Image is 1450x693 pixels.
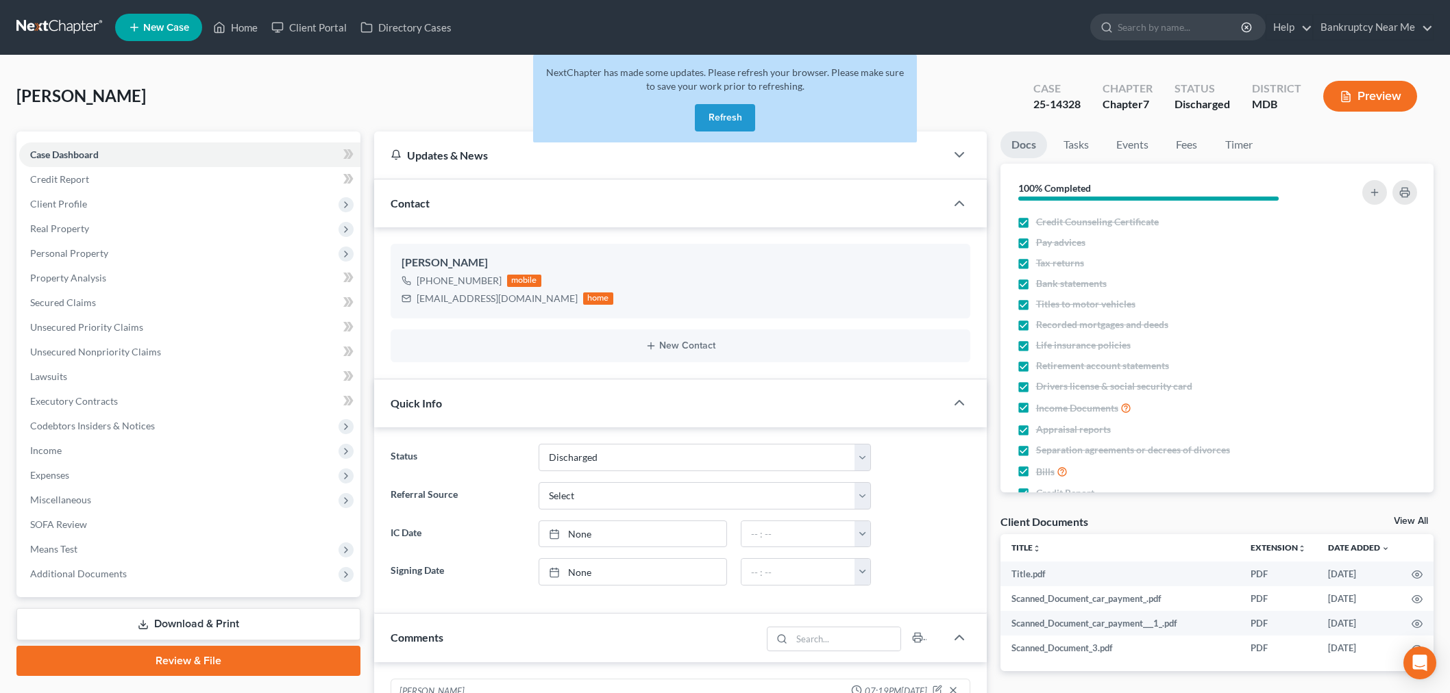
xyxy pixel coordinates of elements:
span: Executory Contracts [30,395,118,407]
button: Preview [1323,81,1417,112]
a: Property Analysis [19,266,360,290]
a: Events [1105,131,1159,158]
span: New Case [143,23,189,33]
a: SOFA Review [19,512,360,537]
td: [DATE] [1317,611,1401,635]
div: MDB [1252,97,1301,112]
a: Tasks [1053,131,1100,158]
a: Download & Print [16,608,360,640]
button: New Contact [402,340,959,351]
i: unfold_more [1298,544,1306,553]
label: Referral Source [384,482,532,509]
span: Tax returns [1036,256,1084,270]
a: Date Added expand_more [1328,542,1390,553]
td: Scanned_Document_car_payment_.pdf [1000,586,1240,611]
a: Case Dashboard [19,142,360,167]
span: Miscellaneous [30,494,91,505]
a: Extensionunfold_more [1251,542,1306,553]
div: mobile [507,275,541,287]
a: Bankruptcy Near Me [1314,15,1433,40]
a: Secured Claims [19,290,360,315]
div: Status [1175,81,1230,97]
span: Comments [391,631,443,644]
td: PDF [1240,562,1317,586]
input: -- : -- [741,559,855,585]
div: Chapter [1103,81,1153,97]
label: Status [384,444,532,471]
a: Client Portal [265,15,354,40]
a: Titleunfold_more [1011,542,1041,553]
td: PDF [1240,635,1317,660]
span: NextChapter has made some updates. Please refresh your browser. Please make sure to save your wor... [546,66,904,92]
span: Additional Documents [30,568,127,579]
div: home [583,292,613,305]
td: PDF [1240,611,1317,635]
span: Life insurance policies [1036,338,1131,352]
span: Quick Info [391,396,442,409]
span: [PERSON_NAME] [16,86,146,105]
span: Credit Report [1036,486,1094,500]
span: SOFA Review [30,518,87,530]
div: Chapter [1103,97,1153,112]
span: Bank statements [1036,277,1107,290]
span: Client Profile [30,198,87,210]
td: [DATE] [1317,635,1401,660]
div: Discharged [1175,97,1230,112]
td: PDF [1240,586,1317,611]
span: Secured Claims [30,297,96,308]
div: Open Intercom Messenger [1403,646,1436,679]
a: View All [1394,516,1428,526]
a: Lawsuits [19,364,360,389]
a: Timer [1214,131,1264,158]
a: Review & File [16,646,360,676]
span: Recorded mortgages and deeds [1036,318,1168,331]
i: expand_more [1381,544,1390,553]
span: Expenses [30,469,69,481]
span: Income [30,444,62,456]
a: Home [206,15,265,40]
span: Property Analysis [30,272,106,283]
span: Lawsuits [30,370,67,382]
span: Codebtors Insiders & Notices [30,420,155,431]
span: Credit Report [30,173,89,185]
span: 7 [1143,97,1149,110]
a: Unsecured Nonpriority Claims [19,340,360,364]
span: Case Dashboard [30,149,99,160]
a: None [539,559,726,585]
span: Unsecured Nonpriority Claims [30,346,161,357]
span: Appraisal reports [1036,423,1111,436]
span: Contact [391,197,430,210]
div: [PHONE_NUMBER] [417,274,502,288]
a: Help [1266,15,1312,40]
span: Titles to motor vehicles [1036,297,1135,311]
i: unfold_more [1033,544,1041,553]
a: Directory Cases [354,15,458,40]
td: Title.pdf [1000,562,1240,586]
span: Bills [1036,465,1055,479]
td: [DATE] [1317,562,1401,586]
a: Docs [1000,131,1047,158]
a: Unsecured Priority Claims [19,315,360,340]
span: Unsecured Priority Claims [30,321,143,333]
span: Real Property [30,223,89,234]
td: Scanned_Document_3.pdf [1000,635,1240,660]
td: [DATE] [1317,586,1401,611]
span: Personal Property [30,247,108,259]
div: [PERSON_NAME] [402,255,959,271]
span: Means Test [30,543,77,555]
input: -- : -- [741,521,855,547]
span: Pay advices [1036,236,1085,249]
a: None [539,521,726,547]
label: IC Date [384,520,532,548]
input: Search... [791,627,900,651]
label: Signing Date [384,558,532,585]
div: Client Documents [1000,514,1088,529]
span: Credit Counseling Certificate [1036,215,1159,229]
a: Executory Contracts [19,389,360,414]
button: Refresh [695,104,755,131]
div: District [1252,81,1301,97]
div: Case [1033,81,1081,97]
div: 25-14328 [1033,97,1081,112]
div: Updates & News [391,148,929,162]
td: Scanned_Document_car_payment___1_.pdf [1000,611,1240,635]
